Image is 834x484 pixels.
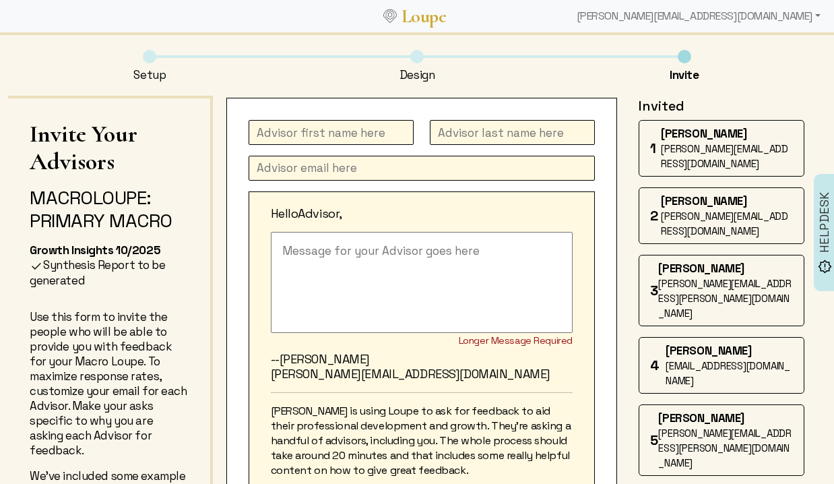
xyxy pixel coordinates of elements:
[650,432,659,449] div: 5
[661,210,788,237] span: [PERSON_NAME][EMAIL_ADDRESS][DOMAIN_NAME]
[650,140,661,157] div: 1
[661,142,788,170] span: [PERSON_NAME][EMAIL_ADDRESS][DOMAIN_NAME]
[658,261,744,276] span: [PERSON_NAME]
[249,120,414,145] input: Advisor first name here
[650,282,659,299] div: 3
[249,156,595,181] input: Advisor email here
[639,98,804,115] h4: Invited
[383,9,397,23] img: Loupe Logo
[430,120,595,145] input: Advisor last name here
[650,357,666,374] div: 4
[30,260,43,273] img: FFFF
[271,352,573,382] p: --[PERSON_NAME] [PERSON_NAME][EMAIL_ADDRESS][DOMAIN_NAME]
[650,208,661,224] div: 2
[271,206,573,221] p: Hello Advisor,
[658,277,791,320] span: [PERSON_NAME][EMAIL_ADDRESS][PERSON_NAME][DOMAIN_NAME]
[133,67,166,82] div: Setup
[399,67,435,82] div: Design
[661,126,746,141] span: [PERSON_NAME]
[271,404,573,478] p: [PERSON_NAME] is using Loupe to ask for feedback to aid their professional development and growth...
[818,260,832,274] img: brightness_alert_FILL0_wght500_GRAD0_ops.svg
[666,343,751,358] span: [PERSON_NAME]
[30,243,189,258] div: Growth Insights 10/2025
[658,427,791,469] span: [PERSON_NAME][EMAIL_ADDRESS][PERSON_NAME][DOMAIN_NAME]
[30,186,189,232] div: Loupe: Primary Macro
[670,67,699,82] div: Invite
[661,193,746,208] span: [PERSON_NAME]
[397,4,451,29] a: Loupe
[30,120,189,175] h1: Invite Your Advisors
[30,185,93,210] span: Macro
[658,411,744,425] span: [PERSON_NAME]
[666,359,790,387] span: [EMAIL_ADDRESS][DOMAIN_NAME]
[30,309,189,458] p: Use this form to invite the people who will be able to provide you with feedback for your Macro L...
[571,3,826,30] div: [PERSON_NAME][EMAIL_ADDRESS][DOMAIN_NAME]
